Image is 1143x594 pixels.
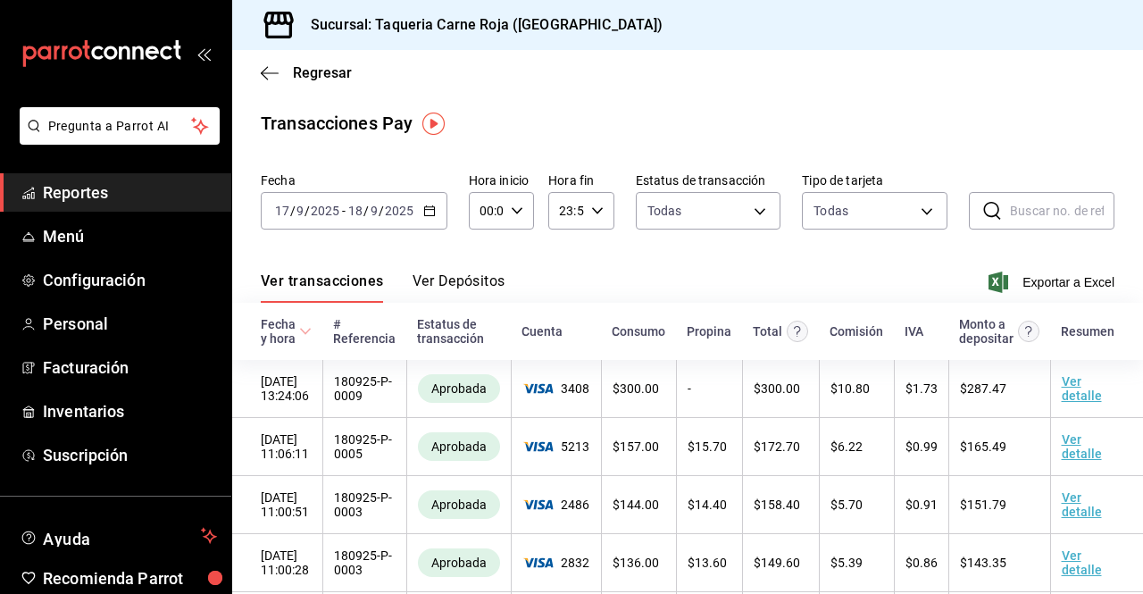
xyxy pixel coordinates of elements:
[232,476,322,534] td: [DATE] 11:00:51
[612,324,665,339] div: Consumo
[363,204,369,218] span: /
[296,14,663,36] h3: Sucursal: Taqueria Carne Roja ([GEOGRAPHIC_DATA])
[613,439,659,454] span: $ 157.00
[754,439,800,454] span: $ 172.70
[830,324,883,339] div: Comisión
[647,202,682,220] span: Todas
[959,317,1014,346] div: Monto a depositar
[296,204,305,218] input: --
[1018,321,1039,342] svg: Este es el monto resultante del total pagado menos comisión e IVA. Esta será la parte que se depo...
[960,381,1006,396] span: $ 287.47
[960,498,1006,512] span: $ 151.79
[905,324,923,339] div: IVA
[261,272,505,303] div: navigation tabs
[688,439,727,454] span: $ 15.70
[261,272,384,303] button: Ver transacciones
[261,110,413,137] div: Transacciones Pay
[424,439,494,454] span: Aprobada
[521,324,563,339] div: Cuenta
[305,204,310,218] span: /
[754,498,800,512] span: $ 158.40
[424,556,494,570] span: Aprobada
[1010,193,1114,229] input: Buscar no. de referencia
[379,204,384,218] span: /
[232,418,322,476] td: [DATE] 11:06:11
[43,443,217,467] span: Suscripción
[43,399,217,423] span: Inventarios
[830,498,863,512] span: $ 5.70
[1061,324,1114,339] div: Resumen
[43,180,217,205] span: Reportes
[417,317,500,346] div: Estatus de transacción
[1062,374,1102,403] a: Ver detalle
[1062,432,1102,461] a: Ver detalle
[370,204,379,218] input: --
[418,548,500,577] div: Transacciones cobradas de manera exitosa.
[43,356,217,380] span: Facturación
[905,439,938,454] span: $ 0.99
[522,439,590,454] span: 5213
[333,317,396,346] div: # Referencia
[322,360,406,418] td: 180925-P-0009
[43,525,194,547] span: Ayuda
[905,556,938,570] span: $ 0.86
[830,556,863,570] span: $ 5.39
[347,204,363,218] input: --
[43,224,217,248] span: Menú
[754,381,800,396] span: $ 300.00
[905,498,938,512] span: $ 0.91
[261,317,296,346] div: Fecha y hora
[43,312,217,336] span: Personal
[232,360,322,418] td: [DATE] 13:24:06
[274,204,290,218] input: --
[960,556,1006,570] span: $ 143.35
[1062,490,1102,519] a: Ver detalle
[522,556,590,570] span: 2832
[322,418,406,476] td: 180925-P-0005
[13,130,220,148] a: Pregunta a Parrot AI
[960,439,1006,454] span: $ 165.49
[688,498,727,512] span: $ 14.40
[322,476,406,534] td: 180925-P-0003
[413,272,505,303] button: Ver Depósitos
[290,204,296,218] span: /
[813,202,848,220] div: Todas
[384,204,414,218] input: ----
[548,174,613,187] label: Hora fin
[424,498,494,512] span: Aprobada
[992,272,1114,293] button: Exportar a Excel
[48,117,192,136] span: Pregunta a Parrot AI
[196,46,211,61] button: open_drawer_menu
[261,317,312,346] span: Fecha y hora
[613,556,659,570] span: $ 136.00
[424,381,494,396] span: Aprobada
[232,534,322,592] td: [DATE] 11:00:28
[522,381,590,396] span: 3408
[676,360,742,418] td: -
[753,324,782,339] div: Total
[293,64,352,81] span: Regresar
[469,174,534,187] label: Hora inicio
[636,174,781,187] label: Estatus de transacción
[261,174,447,187] label: Fecha
[787,321,808,342] svg: Este monto equivale al total pagado por el comensal antes de aplicar Comisión e IVA.
[418,432,500,461] div: Transacciones cobradas de manera exitosa.
[342,204,346,218] span: -
[688,556,727,570] span: $ 13.60
[613,498,659,512] span: $ 144.00
[613,381,659,396] span: $ 300.00
[43,566,217,590] span: Recomienda Parrot
[310,204,340,218] input: ----
[418,374,500,403] div: Transacciones cobradas de manera exitosa.
[687,324,731,339] div: Propina
[830,439,863,454] span: $ 6.22
[20,107,220,145] button: Pregunta a Parrot AI
[830,381,870,396] span: $ 10.80
[802,174,947,187] label: Tipo de tarjeta
[522,498,590,512] span: 2486
[422,113,445,135] img: Tooltip marker
[43,268,217,292] span: Configuración
[754,556,800,570] span: $ 149.60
